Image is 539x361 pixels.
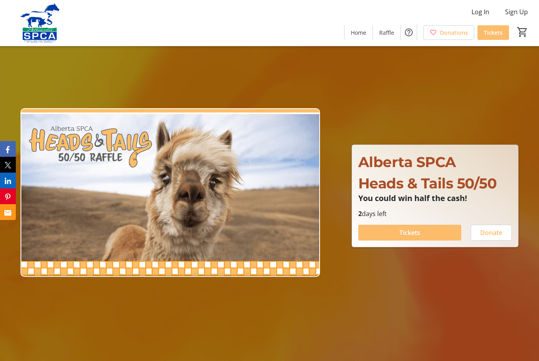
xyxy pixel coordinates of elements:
[471,225,512,241] button: Donate
[401,24,417,40] button: Help
[358,209,512,218] p: days left
[423,25,474,40] a: Donations
[358,225,461,241] button: Tickets
[480,228,502,237] span: Donate
[379,28,394,37] span: Raffle
[465,6,496,18] button: Log In
[373,25,401,40] a: Raffle
[499,6,534,18] button: Sign Up
[358,153,456,171] span: Alberta SPCA
[440,28,468,37] span: Donations
[21,108,320,277] img: Campaign CTA Media Photo
[344,25,372,40] a: Home
[358,209,362,218] span: 2
[505,7,528,17] span: Sign Up
[351,28,366,37] span: Home
[472,7,489,17] span: Log In
[5,3,75,43] img: Alberta SPCA's Logo
[399,228,420,237] span: Tickets
[358,175,497,192] span: Heads & Tails 50/50
[358,194,512,203] p: You could win half the cash!
[484,28,503,37] span: Tickets
[477,25,509,40] a: Tickets
[515,25,530,39] button: Cart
